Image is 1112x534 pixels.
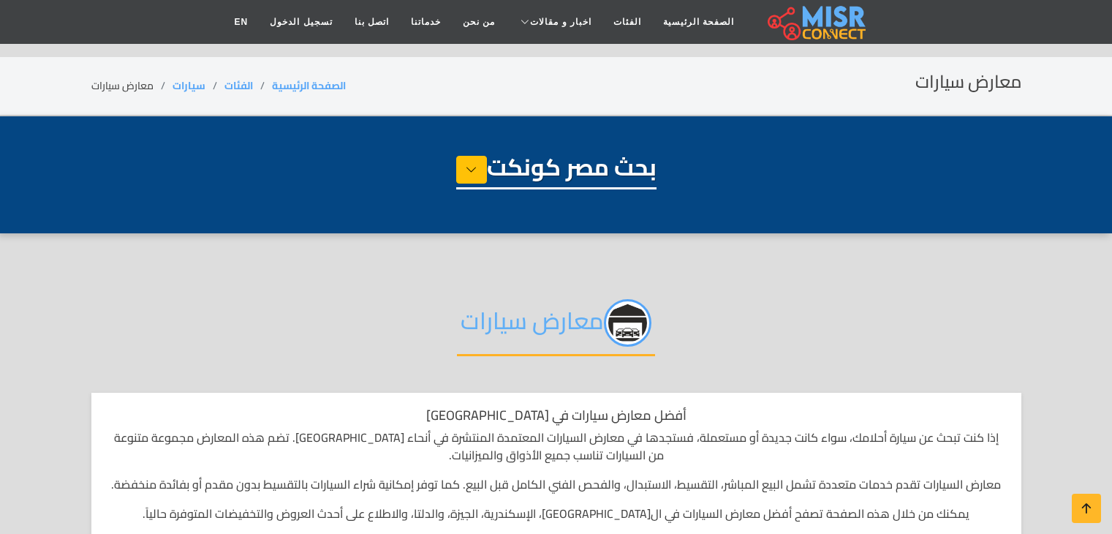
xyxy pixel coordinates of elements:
a: اتصل بنا [344,8,400,36]
a: الفئات [602,8,652,36]
a: من نحن [452,8,506,36]
h2: معارض سيارات [457,299,655,356]
h1: بحث مصر كونكت [456,153,657,189]
li: معارض سيارات [91,78,173,94]
a: سيارات [173,76,205,95]
a: خدماتنا [400,8,452,36]
a: الصفحة الرئيسية [652,8,745,36]
a: اخبار و مقالات [506,8,602,36]
img: main.misr_connect [768,4,866,40]
a: تسجيل الدخول [259,8,343,36]
a: الفئات [224,76,253,95]
img: u42mabnuvY3ZvW1bm4ip.png [604,299,651,347]
p: معارض السيارات تقدم خدمات متعددة تشمل البيع المباشر، التقسيط، الاستبدال، والفحص الفني الكامل قبل ... [106,475,1007,493]
h1: أفضل معارض سيارات في [GEOGRAPHIC_DATA] [106,407,1007,424]
p: يمكنك من خلال هذه الصفحة تصفح أفضل معارض السيارات في ال[GEOGRAPHIC_DATA]، الإسكندرية، الجيزة، وال... [106,505,1007,522]
span: اخبار و مقالات [530,15,591,29]
a: الصفحة الرئيسية [272,76,346,95]
h2: معارض سيارات [915,72,1021,93]
p: إذا كنت تبحث عن سيارة أحلامك، سواء كانت جديدة أو مستعملة، فستجدها في معارض السيارات المعتمدة المن... [106,429,1007,464]
a: EN [224,8,260,36]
